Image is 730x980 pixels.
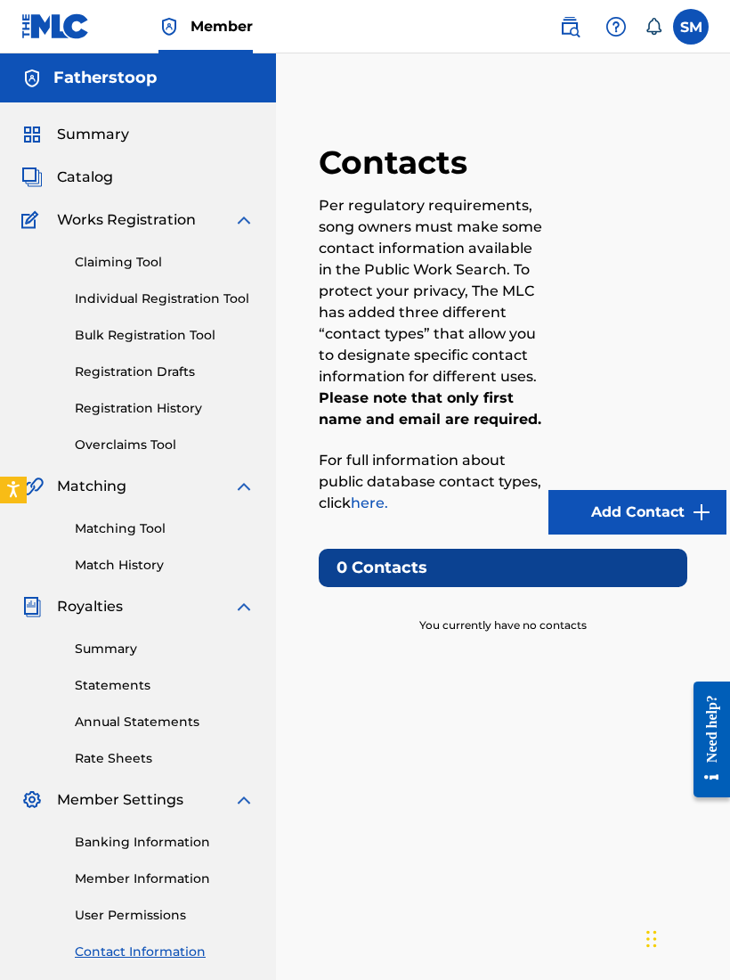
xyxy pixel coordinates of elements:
span: Member Settings [57,789,183,811]
a: Contact Information [75,943,255,961]
span: Royalties [57,596,123,617]
img: Works Registration [21,209,45,231]
span: Summary [57,124,129,145]
img: Royalties [21,596,43,617]
a: Overclaims Tool [75,436,255,454]
a: Registration History [75,399,255,418]
a: Claiming Tool [75,253,255,272]
h2: Contacts [319,143,476,183]
a: Banking Information [75,833,255,852]
p: You currently have no contacts [419,596,587,633]
a: Member Information [75,870,255,888]
span: Matching [57,476,126,497]
a: Public Search [552,9,588,45]
a: Match History [75,556,255,575]
img: Catalog [21,167,43,188]
div: User Menu [673,9,709,45]
span: Works Registration [57,209,196,231]
div: Drag [646,912,657,966]
a: Registration Drafts [75,363,255,381]
p: For full information about public database contact types, click [319,450,548,514]
img: help [605,16,627,37]
a: Add Contact [548,490,726,535]
img: search [559,16,580,37]
img: 9d2ae6d4665cec9f34b9.svg [691,502,712,523]
div: Help [598,9,634,45]
a: Summary [75,640,255,658]
a: Individual Registration Tool [75,290,255,308]
a: Matching Tool [75,519,255,538]
a: Bulk Registration Tool [75,326,255,345]
img: Matching [21,476,44,497]
a: here. [351,494,388,511]
h5: 0 Contacts [319,549,687,587]
div: Notifications [645,18,662,36]
iframe: Chat Widget [641,894,730,980]
img: expand [233,789,255,811]
img: MLC Logo [21,13,90,39]
span: Member [191,16,253,37]
a: Rate Sheets [75,749,255,768]
a: User Permissions [75,906,255,925]
a: CatalogCatalog [21,167,113,188]
a: Annual Statements [75,713,255,731]
img: Member Settings [21,789,43,811]
img: expand [233,596,255,617]
img: expand [233,476,255,497]
iframe: Resource Center [680,666,730,813]
h5: Fatherstoop [53,68,157,88]
a: Statements [75,676,255,695]
span: Catalog [57,167,113,188]
strong: Please note that only first name and email are required. [319,389,541,428]
a: SummarySummary [21,124,129,145]
img: Summary [21,124,43,145]
img: Accounts [21,68,43,89]
img: expand [233,209,255,231]
p: Per regulatory requirements, song owners must make some contact information available in the Publ... [319,195,548,430]
img: Top Rightsholder [158,16,180,37]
